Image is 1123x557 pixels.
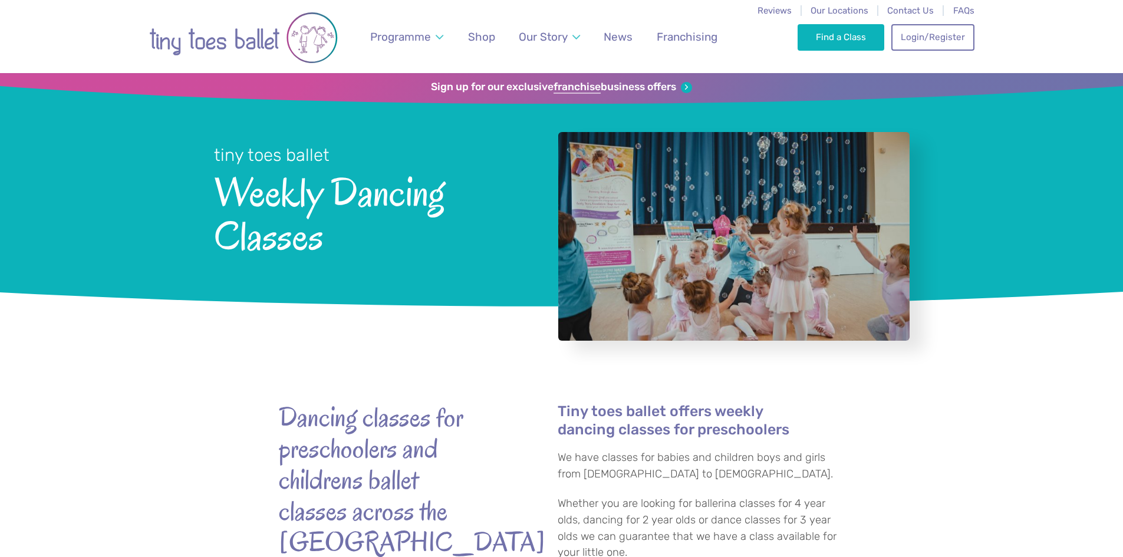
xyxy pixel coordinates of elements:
[365,23,449,51] a: Programme
[651,23,723,51] a: Franchising
[604,30,633,44] span: News
[558,423,789,439] a: dancing classes for preschoolers
[598,23,638,51] a: News
[468,30,495,44] span: Shop
[463,23,501,51] a: Shop
[811,5,868,16] a: Our Locations
[758,5,792,16] a: Reviews
[798,24,884,50] a: Find a Class
[657,30,717,44] span: Franchising
[513,23,586,51] a: Our Story
[558,450,845,482] p: We have classes for babies and children boys and girls from [DEMOGRAPHIC_DATA] to [DEMOGRAPHIC_DA...
[214,145,330,165] small: tiny toes ballet
[887,5,934,16] a: Contact Us
[953,5,974,16] a: FAQs
[149,11,338,64] img: tiny toes ballet
[554,81,601,94] strong: franchise
[558,402,845,439] h4: Tiny toes ballet offers weekly
[519,30,568,44] span: Our Story
[214,167,527,258] span: Weekly Dancing Classes
[431,81,692,94] a: Sign up for our exclusivefranchisebusiness offers
[891,24,974,50] a: Login/Register
[370,30,431,44] span: Programme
